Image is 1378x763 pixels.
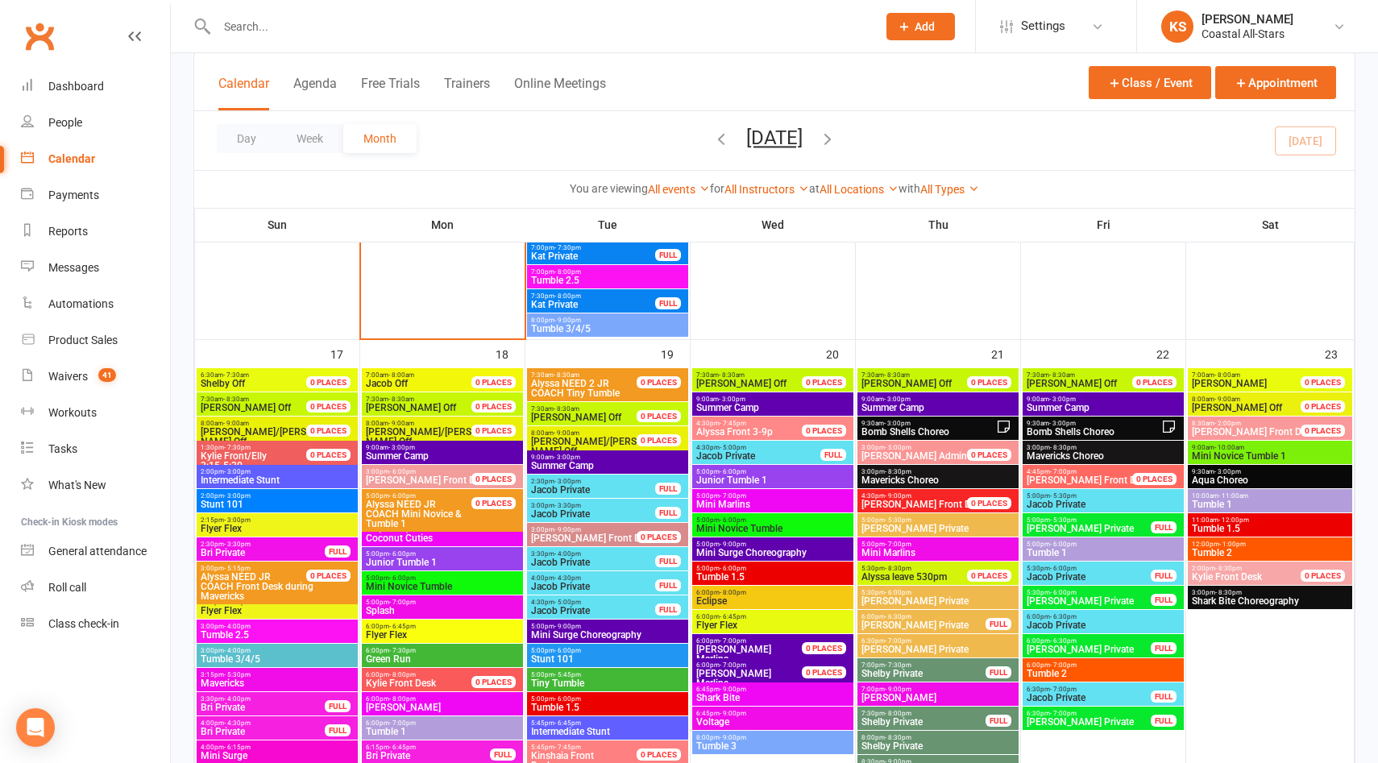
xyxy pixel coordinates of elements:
span: [PERSON_NAME] Front Desk [1192,426,1316,437]
span: - 6:00pm [1050,541,1077,548]
div: FULL [655,507,681,519]
span: - 6:00pm [389,492,416,500]
span: Jacob Private [1026,500,1181,509]
span: Tumble 2.5 [530,276,685,285]
div: 0 PLACES [1301,570,1345,582]
button: Add [886,13,955,40]
span: Summer Camp [365,451,520,461]
div: 0 PLACES [1132,473,1177,485]
span: 3:15-5:30 [200,451,326,471]
span: COACH Mini Novice & Tumble 1 [365,500,491,529]
span: Summer Camp [1026,403,1181,413]
span: 5:00pm [861,516,1015,524]
span: Alyssa NEED JR [366,499,436,510]
span: - 3:00pm [554,454,580,461]
span: Junior Tumble 1 [365,558,520,567]
span: 3:00pm [1026,444,1181,451]
span: [PERSON_NAME] Off [531,412,621,423]
a: What's New [21,467,170,504]
span: - 7:00pm [885,541,911,548]
div: 0 PLACES [802,425,846,437]
span: Kylie Front/Elly [201,450,267,462]
span: - 8:30pm [1215,565,1242,572]
span: Jacob Off [366,378,408,389]
span: 8:00pm [530,317,685,324]
span: 3:00pm [530,526,656,533]
span: - 6:00pm [720,516,746,524]
span: [PERSON_NAME] Off [201,402,291,413]
span: - 8:30am [884,371,910,379]
span: Mavericks Choreo [1026,451,1181,461]
span: 10:00am [1191,492,1349,500]
span: [PERSON_NAME] Off [696,378,787,389]
span: 7:30am [1026,371,1152,379]
strong: You are viewing [570,182,648,195]
span: - 4:00pm [554,550,581,558]
span: - 8:30am [719,371,745,379]
a: Waivers 41 [21,359,170,395]
span: 8:00am [200,420,326,427]
a: Workouts [21,395,170,431]
span: Mini Marlins [861,548,1015,558]
span: 7:30am [695,371,821,379]
span: Add [915,20,935,33]
div: 0 PLACES [1132,376,1177,388]
span: - 11:00am [1218,492,1248,500]
a: Payments [21,177,170,214]
div: Workouts [48,406,97,419]
a: General attendance kiosk mode [21,533,170,570]
a: Tasks [21,431,170,467]
span: [PERSON_NAME] Front Desk [531,533,655,544]
a: Messages [21,250,170,286]
th: Sun [195,208,360,242]
span: [PERSON_NAME]/[PERSON_NAME] Off [201,426,324,447]
th: Fri [1021,208,1186,242]
div: 0 PLACES [471,425,516,437]
span: 5:00pm [695,541,850,548]
span: - 3:00pm [388,444,415,451]
span: - 7:45pm [720,420,746,427]
span: - 3:00pm [224,516,251,524]
span: 9:30am [1191,468,1349,475]
span: - 5:30pm [885,516,911,524]
div: Payments [48,189,99,201]
span: Kat Private [530,251,656,261]
div: 23 [1325,340,1354,367]
span: - 9:00am [388,420,414,427]
div: 0 PLACES [967,376,1011,388]
span: - 3:30pm [554,502,581,509]
input: Search... [212,15,865,38]
span: 2:30pm [530,478,656,485]
span: - 7:30pm [224,444,251,451]
a: Calendar [21,141,170,177]
span: Mini Surge Choreography [695,548,850,558]
span: 3:30pm [530,550,656,558]
span: 7:30am [200,396,326,403]
a: Automations [21,286,170,322]
span: 11:00am [1191,516,1349,524]
div: 0 PLACES [306,376,351,388]
div: 0 PLACES [306,425,351,437]
strong: with [899,182,920,195]
span: Flyer Flex [200,524,355,533]
span: Mavericks Choreo [861,475,1015,485]
span: Bri Private [200,548,326,558]
div: What's New [48,479,106,491]
span: Jacob Private [530,509,656,519]
div: FULL [325,545,351,558]
div: 0 PLACES [637,434,681,446]
span: 9:30am [861,420,996,427]
div: 0 PLACES [1301,400,1345,413]
div: 0 PLACES [967,449,1011,461]
span: - 3:00pm [554,478,581,485]
span: - 9:00pm [554,317,581,324]
div: 0 PLACES [306,449,351,461]
span: - 3:00pm [1214,468,1241,475]
span: 8:30am [1191,420,1320,427]
span: 7:00pm [530,244,656,251]
span: - 8:30am [223,396,249,403]
span: 5:00pm [365,492,491,500]
div: 0 PLACES [1301,425,1345,437]
a: Class kiosk mode [21,606,170,642]
span: 4:30pm [695,444,821,451]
